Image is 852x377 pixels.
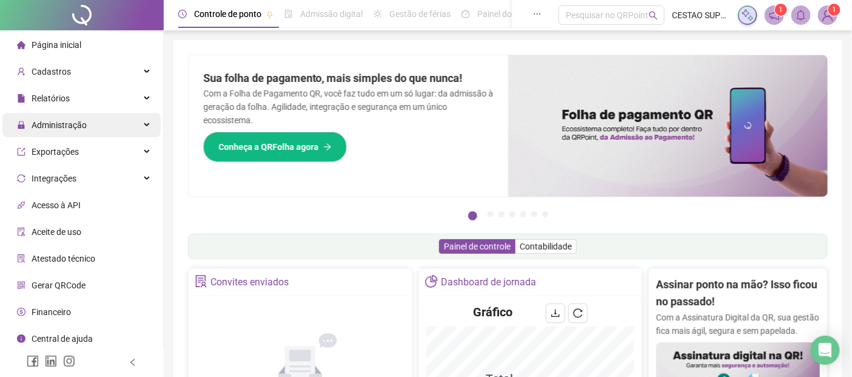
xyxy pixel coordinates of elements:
span: api [17,201,25,209]
p: Com a Assinatura Digital da QR, sua gestão fica mais ágil, segura e sem papelada. [656,311,820,338]
button: Conheça a QRFolha agora [203,132,347,162]
button: 6 [531,211,537,217]
span: dollar [17,308,25,316]
span: Contabilidade [520,242,572,251]
span: Integrações [32,174,76,183]
span: pie-chart [425,275,438,288]
span: arrow-right [323,143,332,151]
span: Painel de controle [444,242,511,251]
span: Gerar QRCode [32,280,86,290]
span: download [551,308,560,318]
span: solution [195,275,207,288]
span: dashboard [461,10,470,18]
span: search [649,11,658,20]
span: Conheça a QRFolha agora [218,140,318,154]
div: Open Intercom Messenger [811,336,840,365]
span: Administração [32,120,87,130]
span: file [17,94,25,103]
span: instagram [63,355,75,367]
span: home [17,41,25,49]
button: 4 [509,211,515,217]
span: file-done [284,10,293,18]
span: notification [769,10,780,21]
button: 1 [468,211,477,220]
span: facebook [27,355,39,367]
span: audit [17,228,25,236]
span: solution [17,254,25,263]
img: sparkle-icon.fc2bf0ac1784a2077858766a79e2daf3.svg [741,8,754,22]
span: CESTAO SUPERMERCADOS [672,8,731,22]
span: Atestado técnico [32,254,95,263]
span: qrcode [17,281,25,290]
img: 84849 [819,6,837,24]
p: Com a Folha de Pagamento QR, você faz tudo em um só lugar: da admissão à geração da folha. Agilid... [203,87,494,127]
span: left [129,358,137,367]
sup: 1 [775,4,787,16]
span: info-circle [17,335,25,343]
span: Acesso à API [32,200,81,210]
button: 5 [520,211,526,217]
span: Painel do DP [477,9,525,19]
span: sun [374,10,382,18]
span: Central de ajuda [32,334,93,344]
sup: Atualize o seu contato no menu Meus Dados [828,4,840,16]
span: Página inicial [32,40,81,50]
div: Dashboard de jornada [441,272,536,293]
span: Exportações [32,147,79,157]
img: banner%2F8d14a306-6205-4263-8e5b-06e9a85ad873.png [508,55,828,197]
span: lock [17,121,25,129]
span: Admissão digital [300,9,363,19]
span: sync [17,174,25,183]
span: Financeiro [32,307,71,317]
span: Gestão de férias [389,9,451,19]
span: 1 [779,5,783,14]
span: clock-circle [178,10,187,18]
span: bell [796,10,807,21]
h2: Assinar ponto na mão? Isso ficou no passado! [656,276,820,311]
button: 3 [498,211,505,217]
span: export [17,148,25,156]
h4: Gráfico [473,304,512,321]
span: Aceite de uso [32,227,81,237]
span: Controle de ponto [194,9,261,19]
span: ellipsis [533,10,542,18]
button: 7 [542,211,548,217]
span: user-add [17,67,25,76]
span: reload [573,308,583,318]
span: pushpin [266,11,273,18]
span: 1 [833,5,837,14]
span: Cadastros [32,67,71,76]
span: linkedin [45,355,57,367]
span: Relatórios [32,93,70,103]
h2: Sua folha de pagamento, mais simples do que nunca! [203,70,494,87]
div: Convites enviados [210,272,289,293]
button: 2 [488,211,494,217]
